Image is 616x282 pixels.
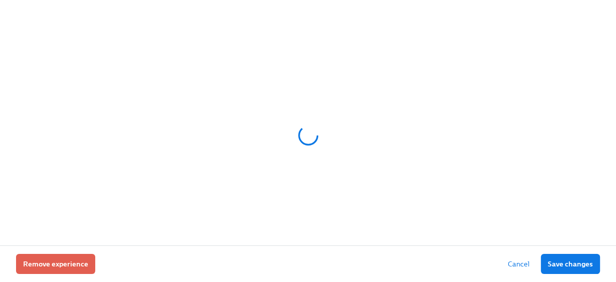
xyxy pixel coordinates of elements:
span: Remove experience [23,259,88,269]
button: Save changes [541,254,600,274]
span: Cancel [508,259,530,269]
button: Remove experience [16,254,95,274]
button: Cancel [501,254,537,274]
span: Save changes [548,259,593,269]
